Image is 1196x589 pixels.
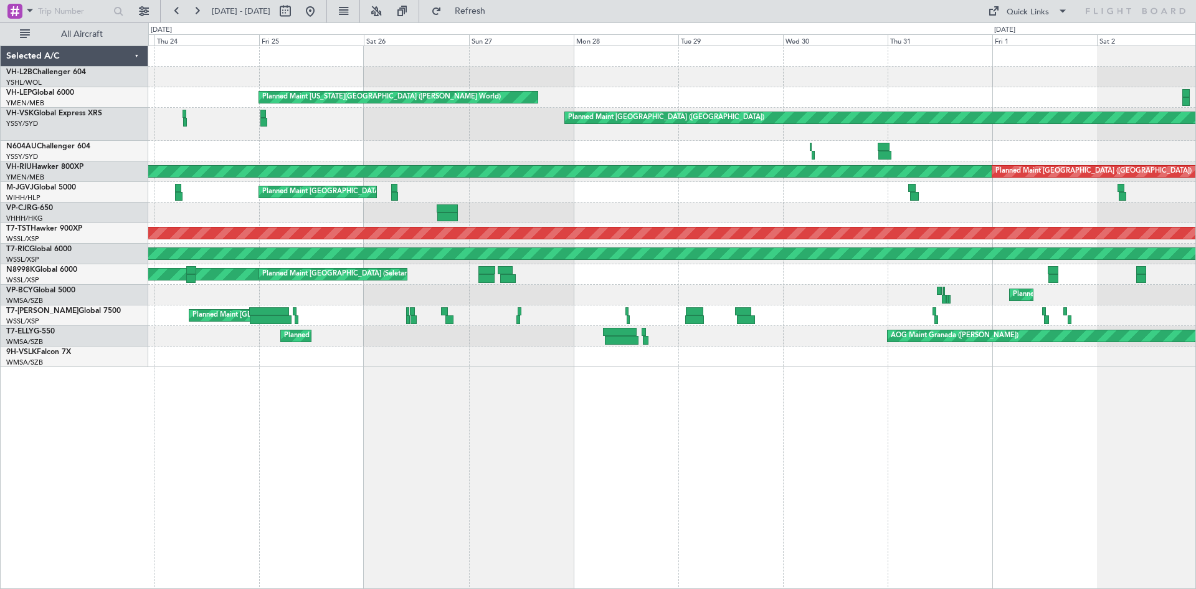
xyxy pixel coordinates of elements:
a: WSSL/XSP [6,317,39,326]
a: N8998KGlobal 6000 [6,266,77,274]
div: Quick Links [1007,6,1049,19]
div: Planned Maint [US_STATE][GEOGRAPHIC_DATA] ([PERSON_NAME] World) [262,88,501,107]
span: VP-BCY [6,287,33,294]
div: Fri 1 [992,34,1097,45]
div: Planned Maint [GEOGRAPHIC_DATA] (Seletar) [262,265,409,284]
div: AOG Maint Granada ([PERSON_NAME]) [891,327,1018,345]
div: Sun 27 [469,34,574,45]
span: VP-CJR [6,204,32,212]
a: WIHH/HLP [6,193,40,203]
span: T7-ELLY [6,328,34,335]
a: VP-BCYGlobal 5000 [6,287,75,294]
span: T7-[PERSON_NAME] [6,307,78,315]
a: VHHH/HKG [6,214,43,223]
span: 9H-VSLK [6,348,37,356]
span: N8998K [6,266,35,274]
div: Planned Maint [GEOGRAPHIC_DATA] (Seletar) [262,183,409,201]
button: Quick Links [982,1,1074,21]
div: Thu 24 [154,34,259,45]
a: M-JGVJGlobal 5000 [6,184,76,191]
button: All Aircraft [14,24,135,44]
a: YSSY/SYD [6,119,38,128]
a: VH-VSKGlobal Express XRS [6,110,102,117]
a: T7-ELLYG-550 [6,328,55,335]
div: [DATE] [151,25,172,36]
input: Trip Number [38,2,110,21]
a: 9H-VSLKFalcon 7X [6,348,71,356]
a: VH-LEPGlobal 6000 [6,89,74,97]
div: Planned Maint [GEOGRAPHIC_DATA] ([GEOGRAPHIC_DATA]) [995,162,1192,181]
span: VH-RIU [6,163,32,171]
a: YMEN/MEB [6,173,44,182]
span: N604AU [6,143,37,150]
div: [DATE] [994,25,1015,36]
a: WSSL/XSP [6,275,39,285]
a: VH-L2BChallenger 604 [6,69,86,76]
span: [DATE] - [DATE] [212,6,270,17]
a: WMSA/SZB [6,296,43,305]
span: VH-LEP [6,89,32,97]
button: Refresh [425,1,500,21]
a: YSHL/WOL [6,78,42,87]
a: YSSY/SYD [6,152,38,161]
a: T7-RICGlobal 6000 [6,246,72,253]
span: Refresh [444,7,496,16]
div: Planned Maint Sharjah (Sharjah Intl) [284,327,395,345]
a: VH-RIUHawker 800XP [6,163,83,171]
a: WSSL/XSP [6,255,39,264]
div: Wed 30 [783,34,888,45]
span: T7-TST [6,225,31,232]
a: WMSA/SZB [6,337,43,347]
div: Planned Maint [GEOGRAPHIC_DATA] ([GEOGRAPHIC_DATA]) [568,108,764,127]
span: VH-L2B [6,69,32,76]
a: YMEN/MEB [6,98,44,108]
a: T7-[PERSON_NAME]Global 7500 [6,307,121,315]
span: M-JGVJ [6,184,34,191]
div: Sat 26 [364,34,468,45]
span: VH-VSK [6,110,34,117]
div: Tue 29 [678,34,783,45]
a: VP-CJRG-650 [6,204,53,212]
a: N604AUChallenger 604 [6,143,90,150]
span: T7-RIC [6,246,29,253]
a: WSSL/XSP [6,234,39,244]
span: All Aircraft [32,30,131,39]
div: Mon 28 [574,34,678,45]
div: Thu 31 [888,34,992,45]
div: Fri 25 [259,34,364,45]
div: Planned Maint [GEOGRAPHIC_DATA] ([GEOGRAPHIC_DATA]) [192,306,389,325]
a: T7-TSTHawker 900XP [6,225,82,232]
a: WMSA/SZB [6,358,43,367]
